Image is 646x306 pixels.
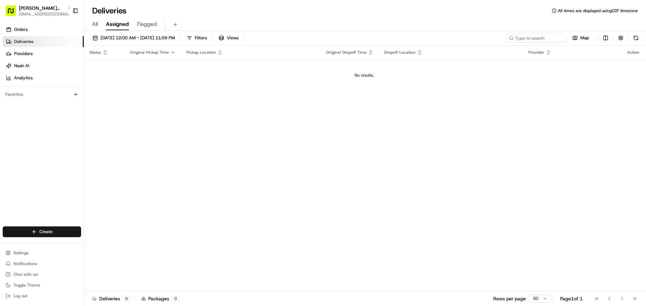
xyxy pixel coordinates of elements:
button: Chat with us! [3,270,81,279]
div: Past conversations [7,87,45,93]
img: 1753817452368-0c19585d-7be3-40d9-9a41-2dc781b3d1eb [14,64,26,76]
img: Snider Plaza [7,98,17,108]
div: 💻 [57,151,62,156]
a: Analytics [3,73,84,83]
div: 📗 [7,151,12,156]
a: 📗Knowledge Base [4,147,54,160]
span: All times are displayed using CDT timezone [558,8,638,13]
span: Provider [529,50,544,55]
button: Settings [3,248,81,258]
button: Create [3,226,81,237]
div: We're available if you need us! [30,71,93,76]
a: Orders [3,24,84,35]
button: [EMAIL_ADDRESS][DOMAIN_NAME] [19,11,73,17]
img: 1736555255976-a54dd68f-1ca7-489b-9aae-adbdc363a1c4 [7,64,19,76]
span: Original Dropoff Time [326,50,367,55]
span: Assigned [106,20,129,28]
h1: Deliveries [92,5,127,16]
span: Analytics [14,75,33,81]
input: Clear [17,43,111,50]
span: Status [89,50,101,55]
span: Providers [14,51,33,57]
span: [PERSON_NAME][GEOGRAPHIC_DATA] [21,104,89,110]
button: Map [569,33,592,43]
button: [PERSON_NAME][GEOGRAPHIC_DATA] [19,5,65,11]
button: Refresh [631,33,641,43]
button: Log out [3,291,81,301]
span: Notifications [13,261,37,266]
div: Deliveries [92,295,130,302]
a: Providers [3,48,84,59]
button: See all [104,86,122,94]
button: [PERSON_NAME][GEOGRAPHIC_DATA][EMAIL_ADDRESS][DOMAIN_NAME] [3,3,70,19]
span: Original Pickup Time [130,50,169,55]
span: Flagged [137,20,157,28]
span: All [92,20,98,28]
span: Nash AI [14,63,29,69]
span: Map [580,35,589,41]
div: 0 [123,296,130,302]
button: Views [216,33,242,43]
span: Toggle Theme [13,282,40,288]
span: Views [227,35,239,41]
span: Pickup Location [186,50,216,55]
span: [DATE] [60,122,73,128]
span: Knowledge Base [13,150,51,157]
span: Settings [13,250,29,256]
button: Notifications [3,259,81,268]
img: Grace Nketiah [7,116,17,127]
span: Create [39,229,52,235]
button: Toggle Theme [3,280,81,290]
div: Page 1 of 1 [560,295,583,302]
span: • [56,122,58,128]
a: Deliveries [3,36,84,47]
span: Dropoff Location [384,50,416,55]
a: Powered byPylon [47,166,81,172]
span: Deliveries [14,39,33,45]
div: Start new chat [30,64,110,71]
a: 💻API Documentation [54,147,111,160]
span: Orders [14,27,28,33]
span: 8:41 AM [94,104,110,110]
span: [PERSON_NAME] [21,122,55,128]
div: No results. [87,73,642,78]
div: Action [627,50,639,55]
span: Chat with us! [13,272,38,277]
span: Log out [13,293,27,299]
span: Filters [195,35,207,41]
div: Favorites [3,89,81,100]
p: Rows per page [493,295,526,302]
button: Filters [184,33,210,43]
img: Nash [7,7,20,20]
a: Nash AI [3,60,84,71]
p: Welcome 👋 [7,27,122,38]
span: Pylon [67,167,81,172]
img: 1736555255976-a54dd68f-1ca7-489b-9aae-adbdc363a1c4 [13,123,19,128]
span: API Documentation [64,150,108,157]
div: 0 [172,296,179,302]
button: [DATE] 12:00 AM - [DATE] 11:59 PM [89,33,178,43]
div: Packages [141,295,179,302]
span: • [90,104,93,110]
span: [DATE] 12:00 AM - [DATE] 11:59 PM [101,35,175,41]
button: Start new chat [114,66,122,74]
input: Type to search [506,33,567,43]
